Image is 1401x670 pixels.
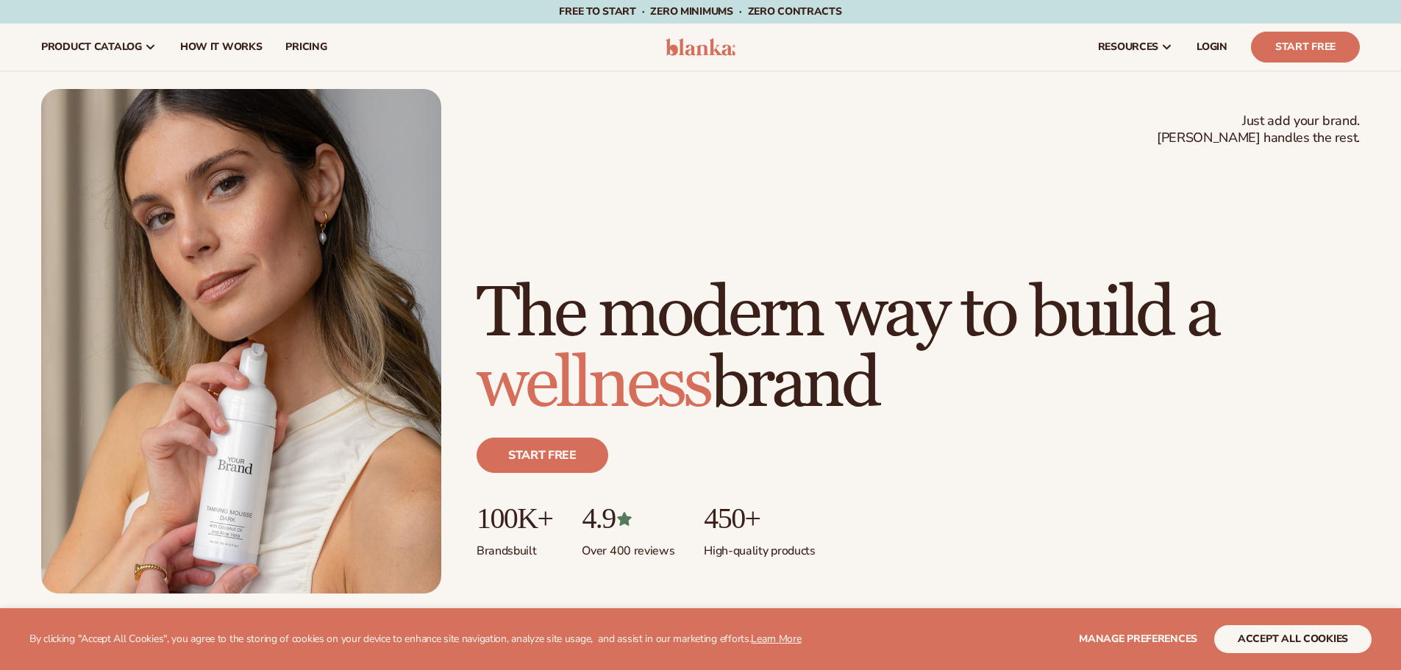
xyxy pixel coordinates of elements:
[477,535,552,559] p: Brands built
[582,535,674,559] p: Over 400 reviews
[704,502,815,535] p: 450+
[29,633,802,646] p: By clicking "Accept All Cookies", you agree to the storing of cookies on your device to enhance s...
[29,24,168,71] a: product catalog
[477,502,552,535] p: 100K+
[41,89,441,594] img: Female holding tanning mousse.
[180,41,263,53] span: How It Works
[1079,632,1197,646] span: Manage preferences
[1185,24,1239,71] a: LOGIN
[751,632,801,646] a: Learn More
[1079,625,1197,653] button: Manage preferences
[41,41,142,53] span: product catalog
[1251,32,1360,63] a: Start Free
[1197,41,1227,53] span: LOGIN
[582,502,674,535] p: 4.9
[285,41,327,53] span: pricing
[1157,113,1360,147] span: Just add your brand. [PERSON_NAME] handles the rest.
[704,535,815,559] p: High-quality products
[1214,625,1372,653] button: accept all cookies
[477,438,608,473] a: Start free
[477,341,710,427] span: wellness
[666,38,735,56] img: logo
[1086,24,1185,71] a: resources
[559,4,841,18] span: Free to start · ZERO minimums · ZERO contracts
[1098,41,1158,53] span: resources
[168,24,274,71] a: How It Works
[477,279,1360,420] h1: The modern way to build a brand
[274,24,338,71] a: pricing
